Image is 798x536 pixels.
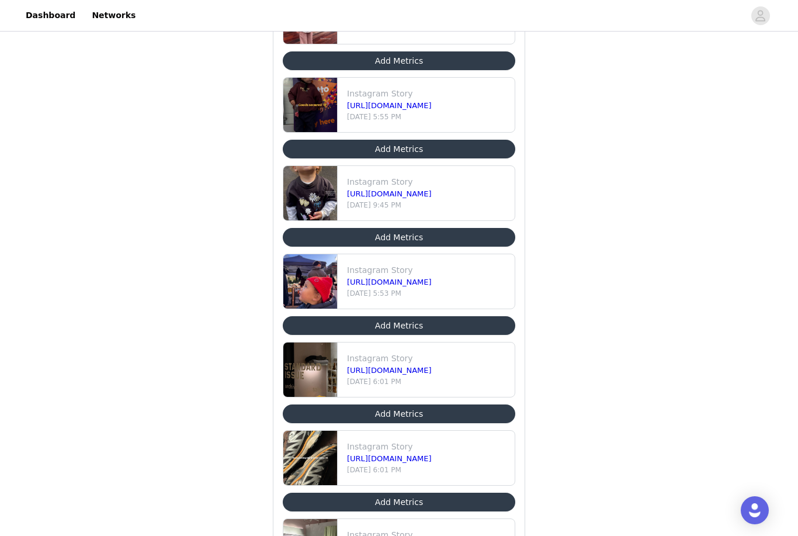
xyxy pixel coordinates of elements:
button: Add Metrics [283,140,515,158]
p: Instagram Story [347,264,510,276]
a: [URL][DOMAIN_NAME] [347,278,432,286]
a: [URL][DOMAIN_NAME] [347,189,432,198]
img: file [283,431,337,485]
a: [URL][DOMAIN_NAME] [347,366,432,375]
p: [DATE] 9:45 PM [347,200,510,210]
button: Add Metrics [283,228,515,247]
img: file [283,254,337,309]
p: [DATE] 5:55 PM [347,112,510,122]
img: file [283,166,337,220]
p: [DATE] 5:53 PM [347,288,510,299]
button: Add Metrics [283,51,515,70]
img: file [283,343,337,397]
a: [URL][DOMAIN_NAME] [347,454,432,463]
div: Open Intercom Messenger [741,496,769,524]
a: Dashboard [19,2,82,29]
p: Instagram Story [347,88,510,100]
p: [DATE] 6:01 PM [347,465,510,475]
img: file [283,78,337,132]
p: Instagram Story [347,352,510,365]
p: Instagram Story [347,176,510,188]
button: Add Metrics [283,316,515,335]
div: avatar [755,6,766,25]
button: Add Metrics [283,493,515,511]
p: Instagram Story [347,441,510,453]
a: Networks [85,2,143,29]
button: Add Metrics [283,404,515,423]
a: [URL][DOMAIN_NAME] [347,101,432,110]
p: [DATE] 6:01 PM [347,376,510,387]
